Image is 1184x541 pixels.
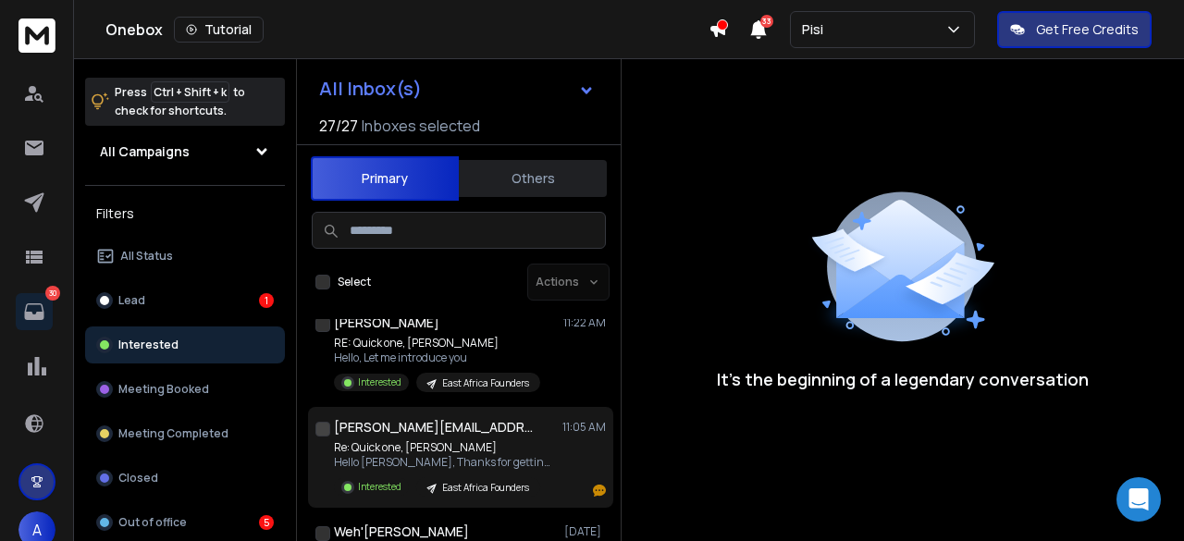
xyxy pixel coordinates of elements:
[717,366,1089,392] p: It’s the beginning of a legendary conversation
[442,376,529,390] p: East Africa Founders
[118,471,158,486] p: Closed
[259,515,274,530] div: 5
[118,293,145,308] p: Lead
[334,455,556,470] p: Hello [PERSON_NAME], Thanks for getting back
[85,201,285,227] h3: Filters
[118,338,179,352] p: Interested
[115,83,245,120] p: Press to check for shortcuts.
[174,17,264,43] button: Tutorial
[358,480,401,494] p: Interested
[334,523,469,541] h1: Weh'[PERSON_NAME]
[151,81,229,103] span: Ctrl + Shift + k
[85,504,285,541] button: Out of office5
[1036,20,1139,39] p: Get Free Credits
[334,314,439,332] h1: [PERSON_NAME]
[442,481,529,495] p: East Africa Founders
[85,326,285,363] button: Interested
[760,15,773,28] span: 33
[358,375,401,389] p: Interested
[85,133,285,170] button: All Campaigns
[105,17,709,43] div: Onebox
[85,415,285,452] button: Meeting Completed
[118,382,209,397] p: Meeting Booked
[334,350,540,365] p: Hello, Let me introduce you
[1116,477,1161,522] div: Open Intercom Messenger
[319,115,358,137] span: 27 / 27
[459,158,607,199] button: Others
[259,293,274,308] div: 1
[304,70,610,107] button: All Inbox(s)
[85,282,285,319] button: Lead1
[997,11,1152,48] button: Get Free Credits
[85,460,285,497] button: Closed
[118,426,228,441] p: Meeting Completed
[45,286,60,301] p: 30
[100,142,190,161] h1: All Campaigns
[563,315,606,330] p: 11:22 AM
[802,20,831,39] p: Pisi
[362,115,480,137] h3: Inboxes selected
[319,80,422,98] h1: All Inbox(s)
[118,515,187,530] p: Out of office
[334,440,556,455] p: Re: Quick one, [PERSON_NAME]
[120,249,173,264] p: All Status
[16,293,53,330] a: 30
[334,418,537,436] h1: [PERSON_NAME][EMAIL_ADDRESS][DOMAIN_NAME]
[564,524,606,539] p: [DATE]
[85,371,285,408] button: Meeting Booked
[562,420,606,435] p: 11:05 AM
[334,336,540,350] p: RE: Quick one, [PERSON_NAME]
[338,275,371,289] label: Select
[85,238,285,275] button: All Status
[311,156,459,201] button: Primary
